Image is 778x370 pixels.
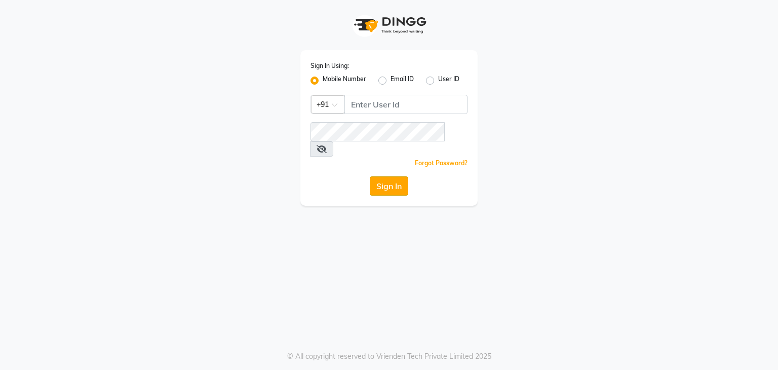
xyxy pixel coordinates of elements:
img: logo1.svg [348,10,430,40]
label: Mobile Number [323,75,366,87]
label: Email ID [391,75,414,87]
a: Forgot Password? [415,159,468,167]
label: Sign In Using: [310,61,349,70]
button: Sign In [370,176,408,196]
label: User ID [438,75,459,87]
input: Username [344,95,468,114]
input: Username [310,122,445,141]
